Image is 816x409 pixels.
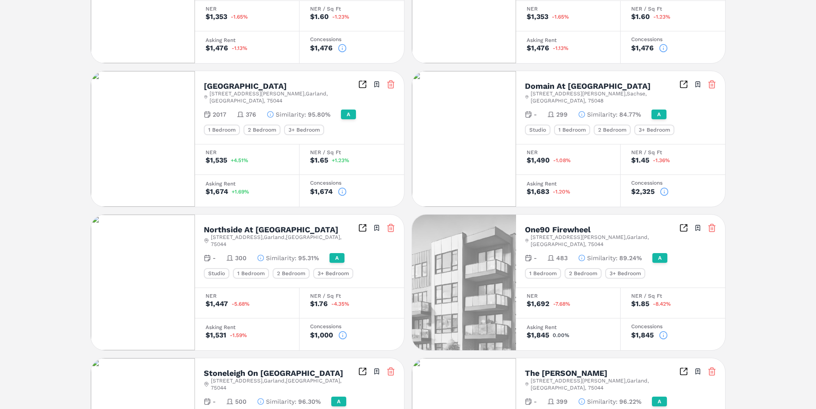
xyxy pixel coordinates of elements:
span: +1.23% [332,158,349,163]
div: $1,447 [206,300,228,307]
span: 299 [556,110,568,119]
div: $1,683 [527,188,549,195]
span: Similarity : [266,397,296,406]
div: 3+ Bedroom [284,125,324,135]
div: A [652,397,667,406]
span: -5.68% [232,301,250,307]
div: NER / Sq Ft [310,293,393,299]
div: 1 Bedroom [525,268,561,279]
div: $1,535 [206,157,227,164]
div: $1,674 [310,188,333,195]
span: +1.69% [232,189,249,194]
a: Inspect Comparables [679,80,688,89]
div: 1 Bedroom [233,268,269,279]
span: -1.59% [230,333,247,338]
span: -1.23% [332,14,349,19]
div: A [652,253,667,263]
div: NER [206,150,288,155]
span: +4.51% [231,158,248,163]
div: 2 Bedroom [243,125,281,135]
span: -1.08% [553,158,571,163]
span: 399 [556,397,568,406]
div: $1.60 [310,13,329,20]
span: - [534,110,537,119]
a: Inspect Comparables [358,223,367,232]
span: - [534,397,537,406]
span: -1.36% [653,158,670,163]
span: [STREET_ADDRESS] , Garland , [GEOGRAPHIC_DATA] , 75044 [211,234,358,248]
div: A [341,110,356,119]
span: -1.65% [231,14,248,19]
span: 95.31% [298,254,319,262]
div: A [329,253,344,263]
span: [STREET_ADDRESS][PERSON_NAME] , Garland , [GEOGRAPHIC_DATA] , 75044 [531,234,679,248]
span: -7.68% [553,301,570,307]
div: NER [206,6,288,11]
div: 2 Bedroom [565,268,602,279]
span: -1.23% [653,14,670,19]
div: $1,845 [631,332,654,339]
div: $1,476 [310,45,333,52]
span: -1.13% [553,45,569,51]
a: Inspect Comparables [679,367,688,376]
div: $1,476 [631,45,654,52]
div: $1,000 [310,332,333,339]
span: Similarity : [266,254,296,262]
div: $1.76 [310,300,328,307]
div: NER / Sq Ft [310,150,393,155]
div: Asking Rent [206,325,288,330]
h2: One90 Firewheel [525,226,591,234]
div: Concessions [631,37,715,42]
div: Asking Rent [206,38,288,43]
span: 96.30% [298,397,321,406]
div: Asking Rent [206,181,288,186]
span: 483 [556,254,568,262]
span: -1.65% [552,14,569,19]
span: -4.35% [331,301,349,307]
span: [STREET_ADDRESS][PERSON_NAME] , Sachse , [GEOGRAPHIC_DATA] , 75048 [531,90,679,104]
span: Similarity : [587,397,618,406]
span: - [213,254,216,262]
div: $2,325 [631,188,655,195]
div: 2 Bedroom [594,125,631,135]
span: 300 [235,254,247,262]
div: $1.65 [310,157,328,164]
h2: Domain At [GEOGRAPHIC_DATA] [525,82,651,90]
div: NER [527,6,610,11]
div: NER [527,293,610,299]
a: Inspect Comparables [358,80,367,89]
div: NER / Sq Ft [631,293,715,299]
div: NER / Sq Ft [631,150,715,155]
div: Concessions [310,37,393,42]
div: $1.60 [631,13,650,20]
a: Inspect Comparables [358,367,367,376]
a: Inspect Comparables [679,223,688,232]
h2: Northside At [GEOGRAPHIC_DATA] [204,226,338,234]
div: 1 Bedroom [204,125,240,135]
div: $1,476 [206,45,228,52]
span: 2017 [213,110,226,119]
div: 3+ Bedroom [605,268,645,279]
div: $1,692 [527,300,550,307]
div: $1.45 [631,157,649,164]
span: -1.13% [232,45,247,51]
div: NER [527,150,610,155]
span: 84.77% [619,110,641,119]
div: 2 Bedroom [273,268,310,279]
div: $1,476 [527,45,549,52]
span: -8.42% [653,301,671,307]
div: Concessions [631,180,715,186]
div: $1.85 [631,300,649,307]
div: Concessions [310,324,393,329]
span: [STREET_ADDRESS][PERSON_NAME] , Garland , [GEOGRAPHIC_DATA] , 75044 [210,90,358,104]
div: 3+ Bedroom [634,125,674,135]
div: Asking Rent [527,325,610,330]
span: Similarity : [276,110,306,119]
span: - [213,397,216,406]
div: NER / Sq Ft [631,6,715,11]
div: NER / Sq Ft [310,6,393,11]
span: 0.00% [553,333,569,338]
div: $1,531 [206,332,226,339]
div: 1 Bedroom [554,125,590,135]
span: - [534,254,537,262]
